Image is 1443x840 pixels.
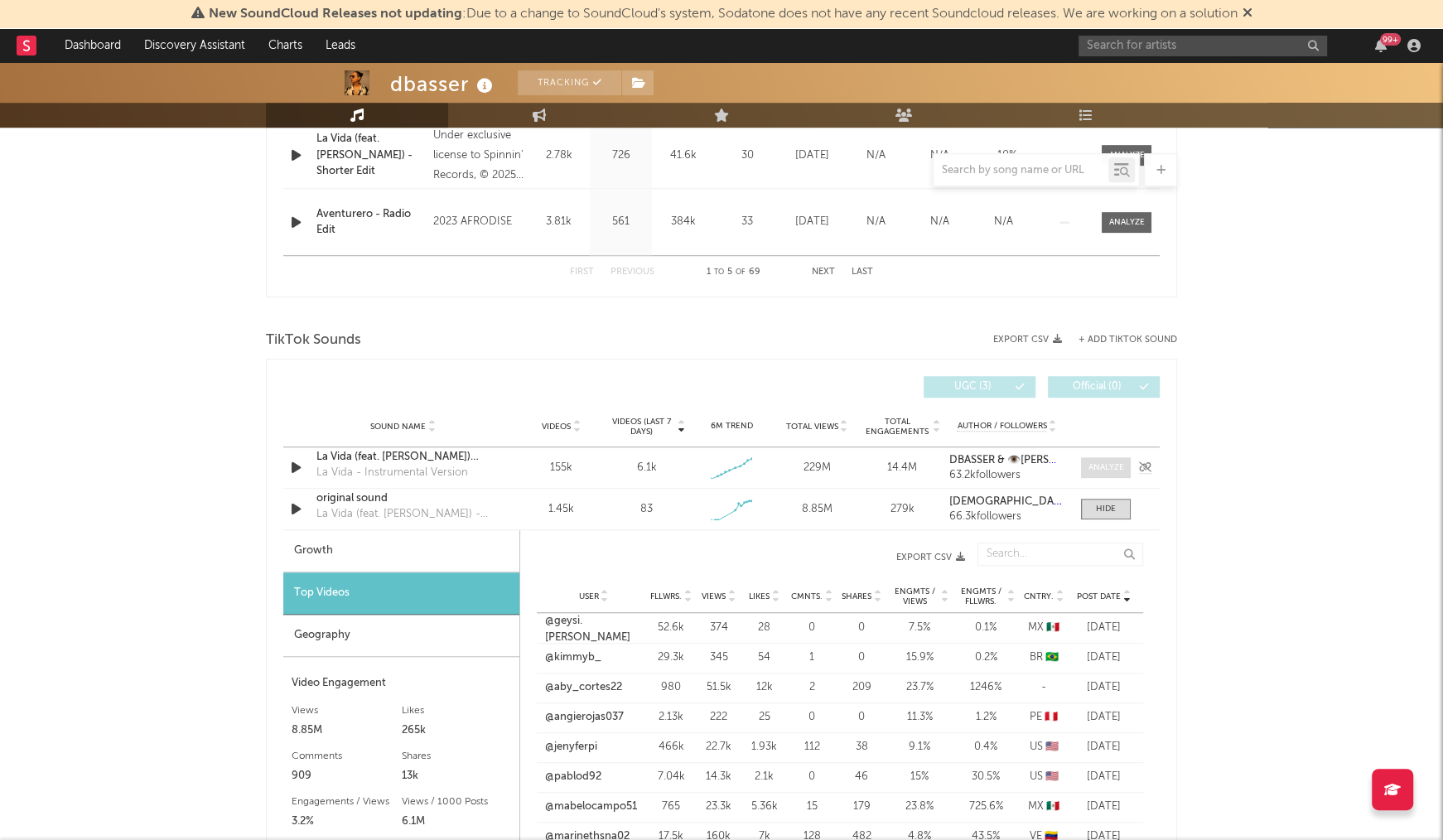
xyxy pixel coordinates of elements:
[570,268,594,277] button: First
[316,206,425,239] a: Aventurero - Radio Edit
[1077,591,1121,601] span: Post Date
[890,649,948,666] div: 15.9 %
[1079,336,1177,345] button: + Add TikTok Sound
[1023,739,1064,756] div: US
[402,812,512,832] div: 6.1M
[791,769,832,785] div: 0
[523,460,600,476] div: 155k
[791,620,832,636] div: 0
[402,701,512,721] div: Likes
[934,164,1108,177] input: Search by song name or URL
[292,792,402,812] div: Engagements / Views
[784,147,840,164] div: [DATE]
[949,455,1119,466] strong: DBASSER & 👁️[PERSON_NAME]👁️
[976,147,1031,164] div: ~ 10 %
[791,709,832,726] div: 0
[1045,712,1058,722] span: 🇵🇪
[736,268,746,276] span: of
[594,147,648,164] div: 726
[949,496,1104,507] strong: [DEMOGRAPHIC_DATA] Oficial
[957,587,1005,606] span: Engmts / Fllwrs.
[688,263,779,282] div: 1 5 69
[316,449,490,466] a: La Vida (feat. [PERSON_NAME]) [Radio Edit]
[433,212,524,232] div: 2023 AFRODISE
[553,553,965,562] button: Export CSV
[957,679,1015,696] div: 1246 %
[545,613,642,645] a: @geysi.[PERSON_NAME]
[746,769,783,785] div: 2.1k
[545,739,597,756] a: @jenyferpi
[1023,620,1064,636] div: MX
[841,769,882,785] div: 46
[924,376,1035,398] button: UGC(3)
[650,799,692,815] div: 765
[957,769,1015,785] div: 30.5 %
[1045,652,1059,663] span: 🇧🇷
[949,511,1064,523] div: 66.3k followers
[784,214,840,230] div: [DATE]
[812,268,835,277] button: Next
[890,679,948,696] div: 23.7 %
[1243,7,1252,21] span: Dismiss
[390,70,497,98] div: dbasser
[532,214,586,230] div: 3.81k
[841,649,882,666] div: 0
[545,769,601,785] a: @pablod92
[292,701,402,721] div: Views
[791,591,823,601] span: Cmnts.
[370,422,426,432] span: Sound Name
[402,766,512,786] div: 13k
[257,29,314,62] a: Charts
[864,501,941,518] div: 279k
[852,268,873,277] button: Last
[1079,36,1327,56] input: Search for artists
[791,679,832,696] div: 2
[786,422,838,432] span: Total Views
[841,739,882,756] div: 38
[292,673,511,693] div: Video Engagement
[1045,771,1059,782] span: 🇺🇸
[545,649,601,666] a: @kimmyb_
[700,709,737,726] div: 222
[209,7,462,21] span: New SoundCloud Releases not updating
[283,615,519,657] div: Geography
[1023,799,1064,815] div: MX
[292,812,402,832] div: 3.2%
[1073,799,1135,815] div: [DATE]
[693,420,770,432] div: 6M Trend
[1023,709,1064,726] div: PE
[292,766,402,786] div: 909
[993,335,1062,345] button: Export CSV
[656,214,710,230] div: 384k
[1380,33,1401,46] div: 99 +
[890,709,948,726] div: 11.3 %
[700,620,737,636] div: 374
[957,709,1015,726] div: 1.2 %
[594,214,648,230] div: 561
[746,679,783,696] div: 12k
[1073,739,1135,756] div: [DATE]
[1023,679,1064,696] div: -
[402,746,512,766] div: Shares
[1073,620,1135,636] div: [DATE]
[746,709,783,726] div: 25
[650,620,692,636] div: 52.6k
[545,709,624,726] a: @angierojas037
[700,769,737,785] div: 14.3k
[700,799,737,815] div: 23.3k
[791,739,832,756] div: 112
[957,739,1015,756] div: 0.4 %
[779,501,856,518] div: 8.85M
[1023,769,1064,785] div: US
[532,147,586,164] div: 2.78k
[848,147,904,164] div: N/A
[608,417,675,437] span: Videos (last 7 days)
[746,739,783,756] div: 1.93k
[890,620,948,636] div: 7.5 %
[1045,741,1059,752] span: 🇺🇸
[749,591,770,601] span: Likes
[650,739,692,756] div: 466k
[718,214,776,230] div: 33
